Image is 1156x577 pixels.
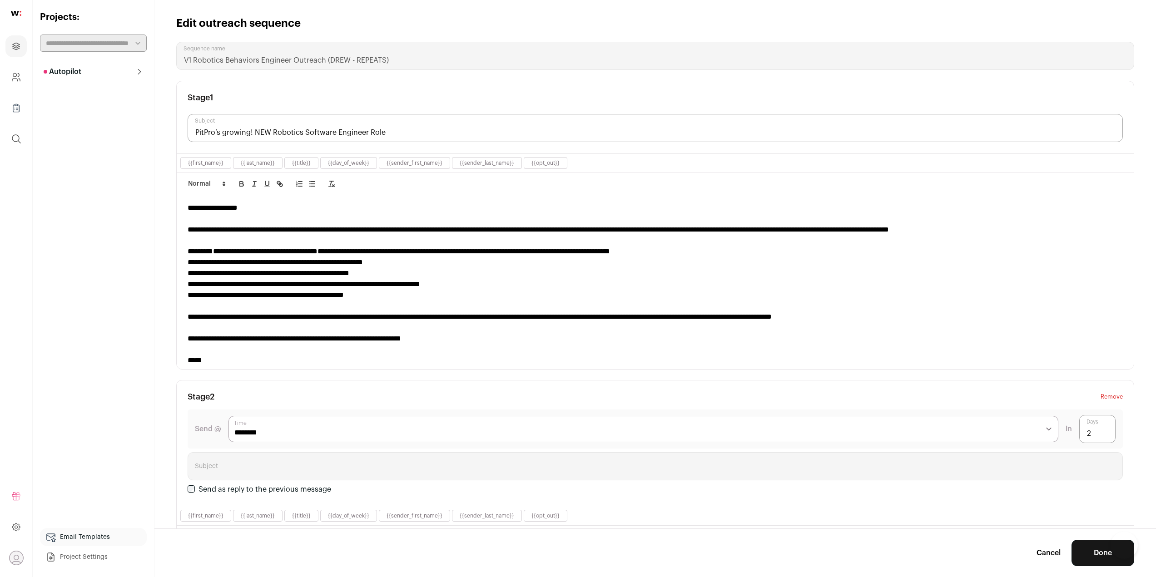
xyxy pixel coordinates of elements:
h3: Stage [188,92,213,103]
img: wellfound-shorthand-0d5821cbd27db2630d0214b213865d53afaa358527fdda9d0ea32b1df1b89c2c.svg [11,11,21,16]
a: Cancel [1037,547,1061,558]
button: {{title}} [292,159,311,167]
button: Autopilot [40,63,147,81]
button: {{opt_out}} [531,159,560,167]
iframe: Help Scout Beacon - Open [1111,532,1138,559]
h2: Projects: [40,11,147,24]
span: 1 [210,94,213,102]
button: {{last_name}} [241,512,275,519]
button: Remove [1101,391,1123,402]
button: {{first_name}} [188,512,223,519]
a: Company and ATS Settings [5,66,27,88]
button: {{title}} [292,512,311,519]
button: Done [1072,540,1134,566]
button: {{first_name}} [188,159,223,167]
a: Project Settings [40,548,147,566]
label: Send @ [195,424,221,434]
h1: Edit outreach sequence [176,16,301,31]
button: {{sender_first_name}} [387,512,442,519]
button: {{sender_last_name}} [460,512,514,519]
p: Autopilot [44,66,81,77]
input: Subject [188,114,1123,142]
button: {{day_of_week}} [328,159,369,167]
input: Sequence name [176,42,1134,70]
button: Open dropdown [9,551,24,565]
label: Send as reply to the previous message [198,486,331,493]
button: {{last_name}} [241,159,275,167]
h3: Stage [188,391,214,402]
button: {{sender_last_name}} [460,159,514,167]
span: in [1066,424,1072,434]
a: Email Templates [40,528,147,546]
button: {{day_of_week}} [328,512,369,519]
input: Days [1079,415,1116,443]
span: 2 [210,393,214,401]
button: {{sender_first_name}} [387,159,442,167]
a: Projects [5,35,27,57]
button: {{opt_out}} [531,512,560,519]
a: Company Lists [5,97,27,119]
input: Subject [188,452,1123,480]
